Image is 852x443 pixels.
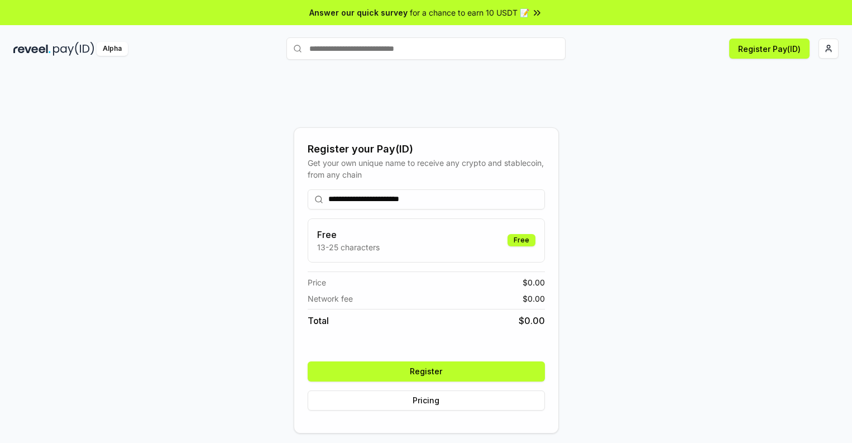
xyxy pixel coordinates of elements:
[97,42,128,56] div: Alpha
[410,7,529,18] span: for a chance to earn 10 USDT 📝
[308,390,545,411] button: Pricing
[519,314,545,327] span: $ 0.00
[523,293,545,304] span: $ 0.00
[308,293,353,304] span: Network fee
[308,314,329,327] span: Total
[523,277,545,288] span: $ 0.00
[53,42,94,56] img: pay_id
[317,241,380,253] p: 13-25 characters
[308,361,545,382] button: Register
[13,42,51,56] img: reveel_dark
[308,277,326,288] span: Price
[508,234,535,246] div: Free
[308,157,545,180] div: Get your own unique name to receive any crypto and stablecoin, from any chain
[309,7,408,18] span: Answer our quick survey
[308,141,545,157] div: Register your Pay(ID)
[729,39,810,59] button: Register Pay(ID)
[317,228,380,241] h3: Free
